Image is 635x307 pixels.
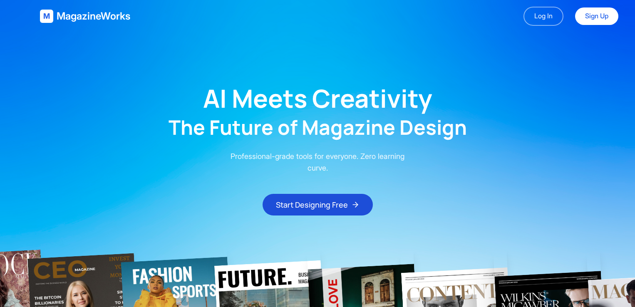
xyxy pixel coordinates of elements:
h2: The Future of Magazine Design [169,117,467,137]
button: Start Designing Free [263,194,373,215]
p: Professional-grade tools for everyone. Zero learning curve. [224,151,411,174]
h1: AI Meets Creativity [203,86,432,111]
a: Log In [523,7,563,26]
span: MagazineWorks [57,10,130,23]
a: Sign Up [575,7,618,25]
span: M [43,10,50,22]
